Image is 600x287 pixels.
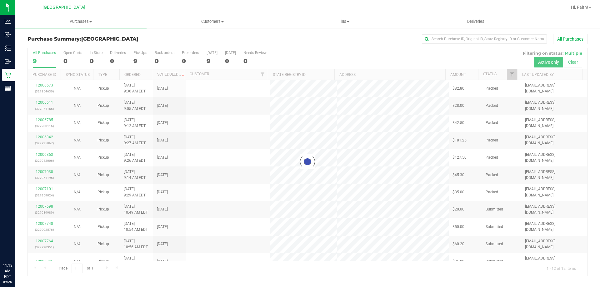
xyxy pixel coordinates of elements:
span: Tills [278,19,409,24]
inline-svg: Analytics [5,18,11,24]
a: Customers [147,15,278,28]
inline-svg: Inventory [5,45,11,51]
input: Search Purchase ID, Original ID, State Registry ID or Customer Name... [422,34,547,44]
a: Deliveries [410,15,542,28]
span: Hi, Faith! [571,5,588,10]
button: All Purchases [553,34,587,44]
inline-svg: Retail [5,72,11,78]
inline-svg: Inbound [5,32,11,38]
span: Customers [147,19,278,24]
p: 11:13 AM EDT [3,263,12,280]
span: [GEOGRAPHIC_DATA] [81,36,138,42]
span: [GEOGRAPHIC_DATA] [42,5,85,10]
a: Tills [278,15,410,28]
inline-svg: Reports [5,85,11,92]
h3: Purchase Summary: [27,36,214,42]
p: 09/26 [3,280,12,284]
span: Deliveries [459,19,493,24]
iframe: Resource center [6,237,25,256]
inline-svg: Outbound [5,58,11,65]
span: Purchases [15,19,147,24]
a: Purchases [15,15,147,28]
